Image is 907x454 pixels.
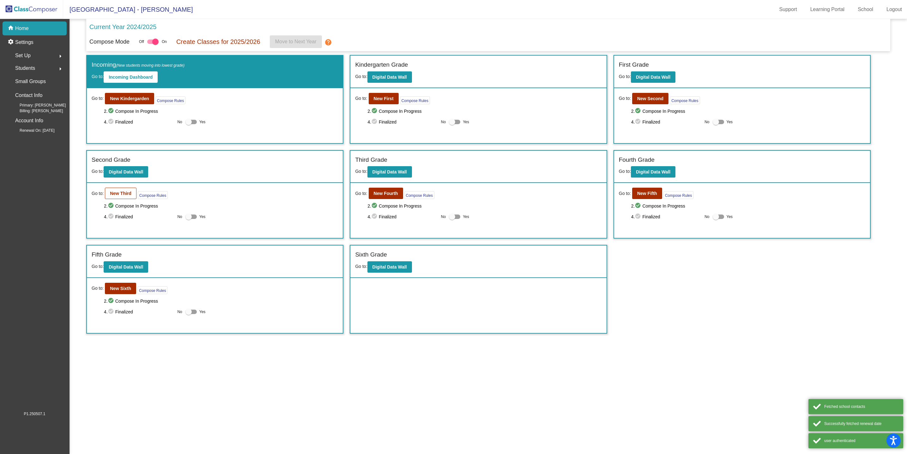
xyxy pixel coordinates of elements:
[108,118,115,126] mat-icon: check_circle
[636,75,670,80] b: Digital Data Wall
[104,213,174,221] span: 4. Finalized
[15,116,43,125] p: Account Info
[109,169,143,174] b: Digital Data Wall
[355,60,408,70] label: Kindergarten Grade
[15,51,31,60] span: Set Up
[372,264,407,269] b: Digital Data Wall
[670,96,700,104] button: Compose Rules
[57,65,64,73] mat-icon: arrow_right
[824,438,898,444] div: user authenticated
[635,107,642,115] mat-icon: check_circle
[632,188,662,199] button: New Fifth
[105,93,154,104] button: New Kindergarden
[92,95,104,102] span: Go to:
[109,75,153,80] b: Incoming Dashboard
[110,191,131,196] b: New Third
[8,25,15,32] mat-icon: home
[104,166,148,178] button: Digital Data Wall
[89,22,156,32] p: Current Year 2024/2025
[177,119,182,125] span: No
[463,118,469,126] span: Yes
[177,309,182,315] span: No
[374,191,398,196] b: New Fourth
[637,191,657,196] b: New Fifth
[104,297,338,305] span: 2. Compose In Progress
[372,75,407,80] b: Digital Data Wall
[9,108,63,114] span: Billing: [PERSON_NAME]
[108,297,115,305] mat-icon: check_circle
[369,188,403,199] button: New Fourth
[824,404,898,409] div: Fetched school contacts
[704,214,709,220] span: No
[400,96,430,104] button: Compose Rules
[367,213,438,221] span: 4. Finalized
[631,107,865,115] span: 2. Compose In Progress
[727,118,733,126] span: Yes
[155,96,185,104] button: Compose Rules
[631,118,701,126] span: 4. Finalized
[15,91,42,100] p: Contact Info
[92,264,104,269] span: Go to:
[636,169,670,174] b: Digital Data Wall
[355,169,367,174] span: Go to:
[635,213,642,221] mat-icon: check_circle
[15,25,29,32] p: Home
[63,4,193,15] span: [GEOGRAPHIC_DATA] - [PERSON_NAME]
[631,213,701,221] span: 4. Finalized
[632,93,668,104] button: New Second
[9,128,54,133] span: Renewal On: [DATE]
[631,166,675,178] button: Digital Data Wall
[663,191,693,199] button: Compose Rules
[374,96,394,101] b: New First
[199,213,206,221] span: Yes
[162,39,167,45] span: On
[177,214,182,220] span: No
[92,190,104,197] span: Go to:
[824,421,898,427] div: Successfully fetched renewal date
[367,261,412,273] button: Digital Data Wall
[275,39,317,44] span: Move to Next Year
[371,213,379,221] mat-icon: check_circle
[270,35,322,48] button: Move to Next Year
[324,39,332,46] mat-icon: help
[619,190,631,197] span: Go to:
[355,74,367,79] span: Go to:
[463,213,469,221] span: Yes
[199,308,206,316] span: Yes
[92,60,184,70] label: Incoming
[92,169,104,174] span: Go to:
[881,4,907,15] a: Logout
[110,286,131,291] b: New Sixth
[355,250,387,259] label: Sixth Grade
[116,63,184,68] span: (New students moving into lowest grade)
[110,96,149,101] b: New Kindergarden
[704,119,709,125] span: No
[619,169,631,174] span: Go to:
[104,261,148,273] button: Digital Data Wall
[8,39,15,46] mat-icon: settings
[805,4,850,15] a: Learning Portal
[137,286,167,294] button: Compose Rules
[619,74,631,79] span: Go to:
[89,38,130,46] p: Compose Mode
[355,264,367,269] span: Go to:
[92,155,130,165] label: Second Grade
[104,118,174,126] span: 4. Finalized
[367,71,412,83] button: Digital Data Wall
[104,308,174,316] span: 4. Finalized
[104,71,158,83] button: Incoming Dashboard
[15,64,35,73] span: Students
[404,191,434,199] button: Compose Rules
[104,202,338,210] span: 2. Compose In Progress
[367,118,438,126] span: 4. Finalized
[619,155,655,165] label: Fourth Grade
[92,250,122,259] label: Fifth Grade
[108,308,115,316] mat-icon: check_circle
[15,77,46,86] p: Small Groups
[9,102,66,108] span: Primary: [PERSON_NAME]
[369,93,399,104] button: New First
[371,118,379,126] mat-icon: check_circle
[355,155,387,165] label: Third Grade
[355,190,367,197] span: Go to:
[372,169,407,174] b: Digital Data Wall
